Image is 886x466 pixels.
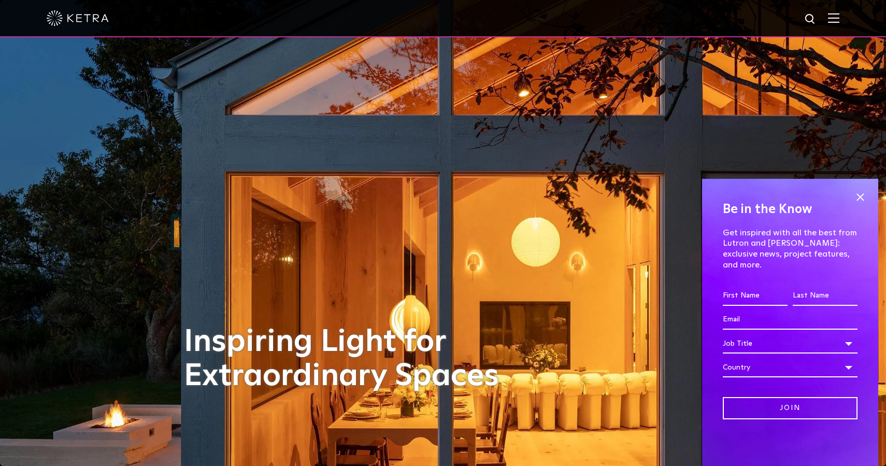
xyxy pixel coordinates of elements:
h4: Be in the Know [723,200,858,219]
input: Email [723,310,858,330]
h1: Inspiring Light for Extraordinary Spaces [184,325,521,393]
p: Get inspired with all the best from Lutron and [PERSON_NAME]: exclusive news, project features, a... [723,228,858,271]
input: Last Name [793,286,858,306]
img: search icon [804,13,817,26]
input: First Name [723,286,788,306]
div: Country [723,358,858,377]
div: Job Title [723,334,858,354]
img: Hamburger%20Nav.svg [828,13,839,23]
img: ketra-logo-2019-white [47,10,109,26]
input: Join [723,397,858,419]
